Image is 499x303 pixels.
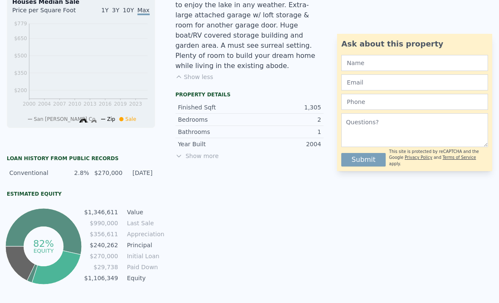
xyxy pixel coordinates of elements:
[84,262,118,272] td: $29,738
[23,101,36,107] tspan: 2000
[129,101,142,107] tspan: 2023
[341,94,488,110] input: Phone
[14,87,27,93] tspan: $200
[94,169,123,177] div: $270,000
[7,155,155,162] div: Loan history from public records
[175,73,213,81] button: Show less
[112,7,119,14] span: 3Y
[249,103,321,112] div: 1,305
[84,218,118,228] td: $990,000
[341,153,386,167] button: Submit
[99,101,112,107] tspan: 2016
[249,115,321,124] div: 2
[84,240,118,250] td: $240,262
[125,116,136,122] span: Sale
[125,240,163,250] td: Principal
[341,38,488,50] div: Ask about this property
[34,116,97,122] span: San [PERSON_NAME] Co.
[178,103,249,112] div: Finished Sqft
[123,7,134,14] span: 10Y
[341,55,488,71] input: Name
[125,218,163,228] td: Last Sale
[14,53,27,59] tspan: $500
[38,101,51,107] tspan: 2004
[101,7,108,14] span: 1Y
[125,207,163,217] td: Value
[128,169,153,177] div: [DATE]
[14,35,27,41] tspan: $650
[33,238,54,249] tspan: 82%
[249,128,321,136] div: 1
[33,247,54,254] tspan: equity
[125,251,163,261] td: Initial Loan
[125,273,163,283] td: Equity
[178,140,249,148] div: Year Built
[84,101,97,107] tspan: 2013
[405,155,432,160] a: Privacy Policy
[175,152,324,160] span: Show more
[125,262,163,272] td: Paid Down
[14,70,27,76] tspan: $350
[178,115,249,124] div: Bedrooms
[12,6,81,19] div: Price per Square Foot
[443,155,476,160] a: Terms of Service
[107,116,115,122] span: Zip
[249,140,321,148] div: 2004
[84,207,118,217] td: $1,346,611
[84,273,118,283] td: $1,106,349
[84,229,118,239] td: $356,611
[114,101,127,107] tspan: 2019
[7,191,155,197] div: Estimated Equity
[137,7,150,15] span: Max
[69,101,82,107] tspan: 2010
[14,21,27,27] tspan: $779
[125,229,163,239] td: Appreciation
[53,101,66,107] tspan: 2007
[389,149,488,167] div: This site is protected by reCAPTCHA and the Google and apply.
[178,128,249,136] div: Bathrooms
[64,169,89,177] div: 2.8%
[175,91,324,98] div: Property details
[84,251,118,261] td: $270,000
[9,169,59,177] div: Conventional
[341,74,488,90] input: Email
